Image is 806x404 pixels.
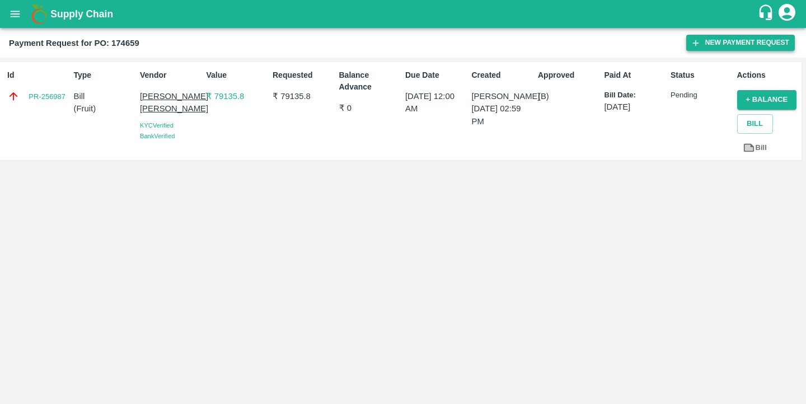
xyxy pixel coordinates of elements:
span: KYC Verified [140,122,174,129]
p: Vendor [140,69,202,81]
span: Bank Verified [140,133,175,139]
div: account of current user [777,2,797,26]
p: Requested [273,69,335,81]
p: ( Fruit ) [74,102,136,115]
p: [DATE] [604,101,667,113]
p: Bill [74,90,136,102]
a: PR-256987 [29,91,65,102]
p: Pending [671,90,733,101]
p: Paid At [604,69,667,81]
a: Bill [737,138,773,158]
p: [DATE] 02:59 PM [472,102,534,128]
button: Bill [737,114,773,134]
div: customer-support [757,4,777,24]
img: logo [28,3,50,25]
p: ₹ 79135.8 [273,90,335,102]
p: Due Date [405,69,467,81]
button: + balance [737,90,797,110]
p: (B) [538,90,600,102]
b: Supply Chain [50,8,113,20]
p: Bill Date: [604,90,667,101]
p: Status [671,69,733,81]
p: Type [74,69,136,81]
p: Value [207,69,269,81]
p: [DATE] 12:00 AM [405,90,467,115]
p: [PERSON_NAME] [472,90,534,102]
p: ₹ 79135.8 [207,90,269,102]
p: Id [7,69,69,81]
a: Supply Chain [50,6,757,22]
p: [PERSON_NAME] [PERSON_NAME] [140,90,202,115]
p: Actions [737,69,799,81]
button: open drawer [2,1,28,27]
p: Balance Advance [339,69,401,93]
b: Payment Request for PO: 174659 [9,39,139,48]
p: Created [472,69,534,81]
p: Approved [538,69,600,81]
p: ₹ 0 [339,102,401,114]
button: New Payment Request [686,35,795,51]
